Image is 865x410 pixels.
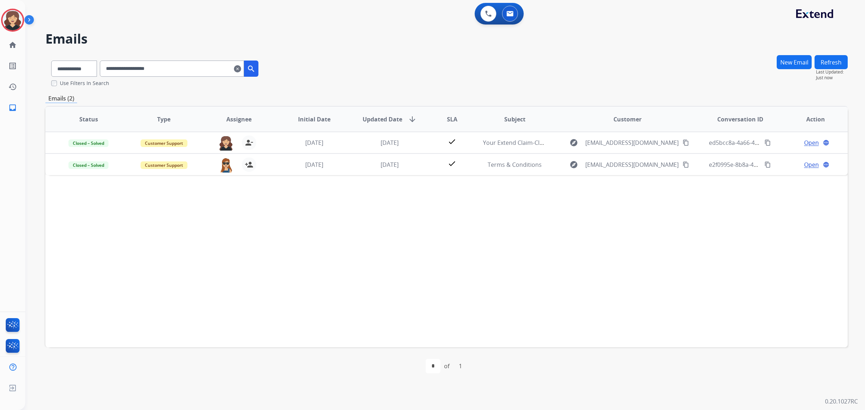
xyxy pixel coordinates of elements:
mat-icon: content_copy [764,139,771,146]
span: Status [79,115,98,124]
span: Open [804,138,819,147]
span: SLA [447,115,457,124]
span: Last Updated: [816,69,848,75]
span: Just now [816,75,848,81]
mat-icon: inbox [8,103,17,112]
h2: Emails [45,32,848,46]
mat-icon: check [448,137,456,146]
span: Terms & Conditions [488,161,542,169]
img: agent-avatar [219,135,233,151]
button: New Email [777,55,812,69]
mat-icon: explore [569,138,578,147]
mat-icon: clear [234,64,241,73]
span: [EMAIL_ADDRESS][DOMAIN_NAME] [585,138,679,147]
span: Your Extend Claim-Claim ID: 36a9d861-345e-4cf0-95d7-bf82bba4551a [483,139,669,147]
div: 1 [453,359,468,373]
span: Initial Date [298,115,331,124]
span: Type [157,115,170,124]
span: Customer [613,115,642,124]
mat-icon: check [448,159,456,168]
div: of [444,362,449,370]
span: Subject [504,115,525,124]
img: agent-avatar [219,157,233,173]
span: Assignee [226,115,252,124]
mat-icon: language [823,139,829,146]
span: [DATE] [305,161,323,169]
span: ed5bcc8a-4a66-4e4a-8958-3b0912b69a81 [709,139,821,147]
span: e2f0995e-8b8a-4529-8fd0-6599cce033fb [709,161,816,169]
span: Customer Support [141,139,187,147]
mat-icon: list_alt [8,62,17,70]
mat-icon: content_copy [683,161,689,168]
span: Updated Date [363,115,402,124]
mat-icon: content_copy [683,139,689,146]
span: [EMAIL_ADDRESS][DOMAIN_NAME] [585,160,679,169]
mat-icon: history [8,83,17,91]
mat-icon: content_copy [764,161,771,168]
span: Open [804,160,819,169]
p: 0.20.1027RC [825,397,858,406]
mat-icon: home [8,41,17,49]
mat-icon: search [247,64,256,73]
span: Closed – Solved [68,161,108,169]
mat-icon: person_remove [245,138,253,147]
span: [DATE] [381,139,399,147]
mat-icon: person_add [245,160,253,169]
span: Conversation ID [717,115,763,124]
span: Closed – Solved [68,139,108,147]
th: Action [772,107,848,132]
span: [DATE] [305,139,323,147]
button: Refresh [815,55,848,69]
mat-icon: arrow_downward [408,115,417,124]
mat-icon: explore [569,160,578,169]
span: [DATE] [381,161,399,169]
mat-icon: language [823,161,829,168]
span: Customer Support [141,161,187,169]
label: Use Filters In Search [60,80,109,87]
p: Emails (2) [45,94,77,103]
img: avatar [3,10,23,30]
